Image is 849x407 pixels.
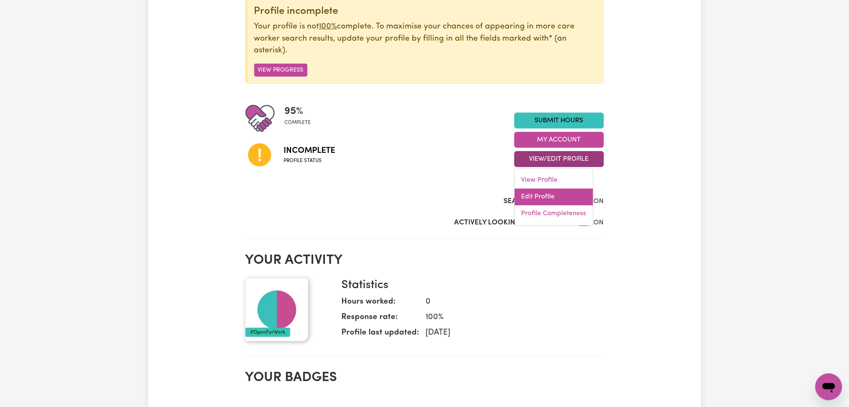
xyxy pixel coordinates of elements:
[284,157,335,165] span: Profile status
[245,278,308,341] img: Your profile picture
[515,189,593,206] a: Edit Profile
[342,278,597,293] h3: Statistics
[514,132,604,148] button: My Account
[515,172,593,189] a: View Profile
[594,198,604,205] span: ON
[514,168,594,226] div: View/Edit Profile
[419,296,597,308] dd: 0
[245,252,604,268] h2: Your activity
[419,327,597,339] dd: [DATE]
[504,196,567,207] label: Search Visibility
[285,104,311,119] span: 95 %
[342,296,419,312] dt: Hours worked:
[594,219,604,226] span: ON
[514,151,604,167] button: View/Edit Profile
[342,327,419,343] dt: Profile last updated:
[285,119,311,126] span: complete
[514,113,604,129] a: Submit Hours
[285,104,318,133] div: Profile completeness: 95%
[454,217,567,228] label: Actively Looking for Clients
[342,312,419,327] dt: Response rate:
[515,206,593,222] a: Profile Completeness
[245,328,290,337] div: #OpenForWork
[319,23,337,31] u: 100%
[419,312,597,324] dd: 100 %
[254,64,307,77] button: View Progress
[284,144,335,157] span: Incomplete
[254,5,597,18] div: Profile incomplete
[245,370,604,386] h2: Your badges
[254,21,597,57] p: Your profile is not complete. To maximise your chances of appearing in more care worker search re...
[815,374,842,400] iframe: Button to launch messaging window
